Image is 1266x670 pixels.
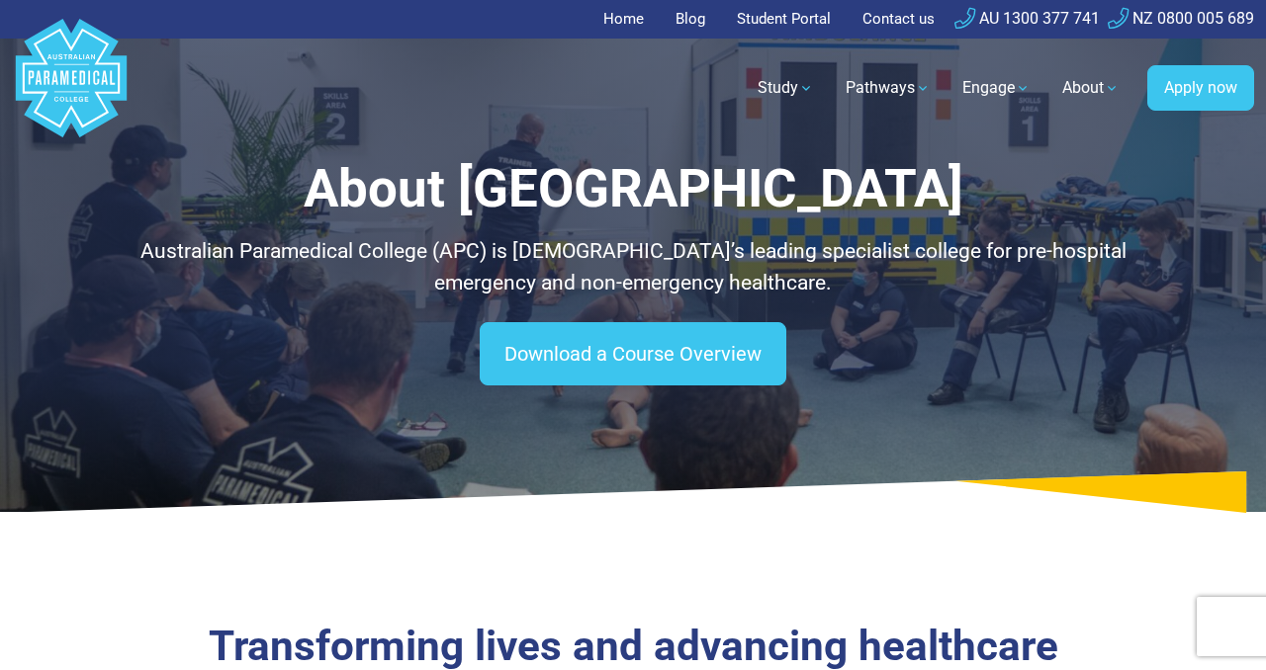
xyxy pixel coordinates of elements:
a: Apply now [1147,65,1254,111]
p: Australian Paramedical College (APC) is [DEMOGRAPHIC_DATA]’s leading specialist college for pre-h... [105,236,1161,298]
a: AU 1300 377 741 [954,9,1100,28]
a: Download a Course Overview [480,322,786,385]
a: Engage [950,60,1042,116]
h1: About [GEOGRAPHIC_DATA] [105,158,1161,220]
a: About [1050,60,1131,116]
a: Australian Paramedical College [12,39,131,138]
a: Study [746,60,826,116]
a: NZ 0800 005 689 [1108,9,1254,28]
a: Pathways [834,60,943,116]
